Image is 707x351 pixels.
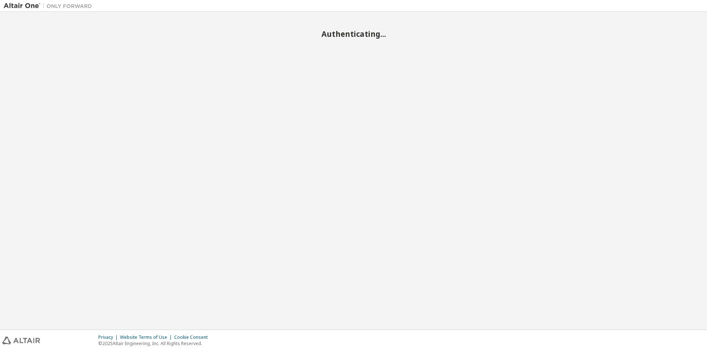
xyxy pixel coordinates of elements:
div: Cookie Consent [174,334,212,340]
div: Website Terms of Use [120,334,174,340]
h2: Authenticating... [4,29,703,39]
img: altair_logo.svg [2,337,40,344]
img: Altair One [4,2,96,10]
p: © 2025 Altair Engineering, Inc. All Rights Reserved. [98,340,212,347]
div: Privacy [98,334,120,340]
